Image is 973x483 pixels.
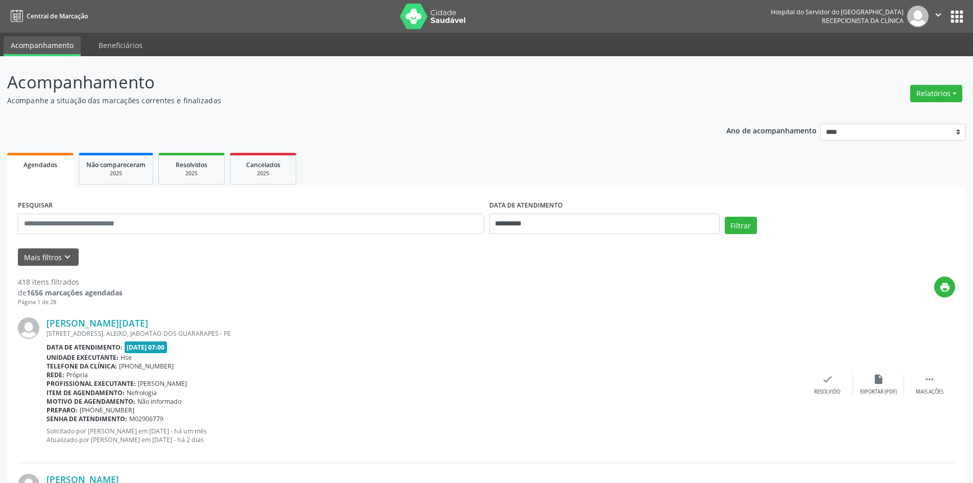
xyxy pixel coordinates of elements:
b: Telefone da clínica: [46,362,117,371]
span: [PERSON_NAME] [138,379,187,388]
button: print [934,277,955,297]
div: de [18,287,123,298]
i: print [939,282,951,293]
p: Acompanhe a situação das marcações correntes e finalizadas [7,95,678,106]
i:  [933,9,944,20]
b: Unidade executante: [46,353,118,362]
span: [DATE] 07:00 [125,341,168,353]
img: img [18,317,39,339]
div: Exportar (PDF) [860,388,897,396]
b: Motivo de agendamento: [46,397,135,406]
b: Preparo: [46,406,78,415]
label: PESQUISAR [18,198,53,214]
b: Senha de atendimento: [46,415,127,423]
div: 2025 [86,170,146,177]
label: DATA DE ATENDIMENTO [489,198,563,214]
button: Relatórios [910,85,962,102]
img: img [907,6,929,27]
span: M02906779 [129,415,163,423]
div: 2025 [238,170,289,177]
span: Cancelados [246,160,280,169]
i: keyboard_arrow_down [62,251,73,263]
div: Mais ações [916,388,943,396]
span: Resolvidos [176,160,207,169]
button: Filtrar [725,217,757,234]
i:  [924,374,935,385]
a: [PERSON_NAME][DATE] [46,317,148,329]
span: Não compareceram [86,160,146,169]
b: Rede: [46,371,64,379]
b: Item de agendamento: [46,388,125,397]
button: Mais filtroskeyboard_arrow_down [18,248,79,266]
div: Resolvido [814,388,840,396]
p: Acompanhamento [7,70,678,95]
span: Própria [66,371,88,379]
button: apps [948,8,966,26]
span: Nefrologia [127,388,157,397]
span: [PHONE_NUMBER] [119,362,174,371]
span: [PHONE_NUMBER] [80,406,134,415]
p: Solicitado por [PERSON_NAME] em [DATE] - há um mês Atualizado por [PERSON_NAME] em [DATE] - há 2 ... [46,427,802,444]
span: Não informado [137,397,181,406]
div: Hospital do Servidor do [GEOGRAPHIC_DATA] [771,8,904,16]
a: Central de Marcação [7,8,88,25]
i: insert_drive_file [873,374,884,385]
span: Recepcionista da clínica [822,16,904,25]
b: Profissional executante: [46,379,136,388]
p: Ano de acompanhamento [726,124,817,136]
div: 418 itens filtrados [18,277,123,287]
b: Data de atendimento: [46,343,123,352]
span: Central de Marcação [27,12,88,20]
a: Beneficiários [91,36,150,54]
span: Hse [121,353,132,362]
i: check [822,374,833,385]
div: 2025 [166,170,217,177]
a: Acompanhamento [4,36,81,56]
button:  [929,6,948,27]
span: Agendados [23,160,57,169]
div: [STREET_ADDRESS]. ALEIXO, JABOATAO DOS GUARARAPES - PE [46,329,802,338]
strong: 1656 marcações agendadas [27,288,123,297]
div: Página 1 de 28 [18,298,123,307]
